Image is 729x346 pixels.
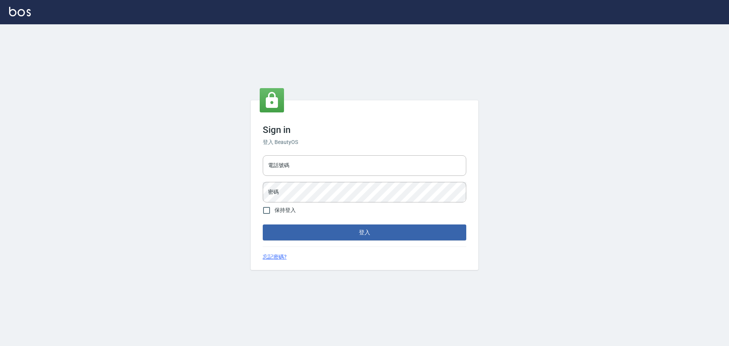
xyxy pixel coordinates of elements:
a: 忘記密碼? [263,253,287,261]
h6: 登入 BeautyOS [263,138,466,146]
button: 登入 [263,224,466,240]
img: Logo [9,7,31,16]
h3: Sign in [263,125,466,135]
span: 保持登入 [275,206,296,214]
